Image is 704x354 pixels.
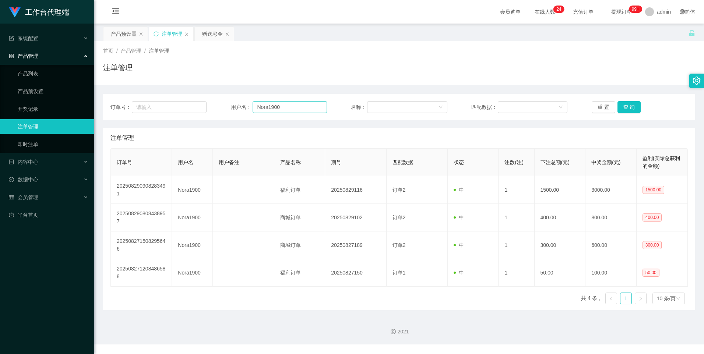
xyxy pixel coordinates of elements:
i: 图标: right [638,297,643,301]
a: 注单管理 [18,119,88,134]
span: 内容中心 [9,159,38,165]
td: 3000.00 [585,176,637,204]
td: Nora1900 [172,231,213,259]
i: 图标: close [184,32,189,36]
i: 图标: down [559,105,563,110]
span: 产品管理 [9,53,38,59]
a: 开奖记录 [18,102,88,116]
span: 订单2 [393,215,406,220]
span: 注数(注) [504,159,523,165]
td: 600.00 [585,231,637,259]
span: 中 [454,270,464,276]
span: 1500.00 [643,186,664,194]
i: 图标: appstore-o [9,53,14,59]
h1: 工作台代理端 [25,0,69,24]
div: 产品预设置 [111,27,137,41]
td: 1 [499,176,534,204]
span: 注单管理 [149,48,169,54]
td: 400.00 [535,204,586,231]
i: 图标: sync [154,31,159,36]
button: 重 置 [592,101,615,113]
span: 充值订单 [569,9,597,14]
span: 状态 [454,159,464,165]
span: 匹配数据： [471,103,498,111]
span: 订单1 [393,270,406,276]
td: 202508271208486588 [111,259,172,287]
a: 工作台代理端 [9,9,69,15]
a: 即时注单 [18,137,88,152]
span: 50.00 [643,269,659,277]
span: 订单2 [393,187,406,193]
h1: 注单管理 [103,62,133,73]
i: 图标: form [9,36,14,41]
td: 1 [499,204,534,231]
td: 福利订单 [274,176,325,204]
td: 20250827189 [325,231,386,259]
input: 请输入 [132,101,207,113]
li: 下一页 [635,293,647,304]
i: 图标: check-circle-o [9,177,14,182]
td: 20250829102 [325,204,386,231]
span: 中 [454,215,464,220]
td: Nora1900 [172,176,213,204]
td: 100.00 [585,259,637,287]
i: 图标: close [225,32,229,36]
div: 赠送彩金 [202,27,223,41]
td: 1 [499,259,534,287]
span: / [144,48,146,54]
span: 用户备注 [219,159,239,165]
a: 产品预设置 [18,84,88,99]
span: 中 [454,187,464,193]
td: 202508290808438957 [111,204,172,231]
span: 提现订单 [608,9,636,14]
span: 注单管理 [110,134,134,142]
td: 福利订单 [274,259,325,287]
td: 202508290908283491 [111,176,172,204]
li: 1 [620,293,632,304]
span: 订单号： [110,103,132,111]
i: 图标: unlock [689,30,695,36]
span: 在线人数 [531,9,559,14]
p: 4 [559,6,562,13]
i: 图标: left [609,297,613,301]
span: 产品管理 [121,48,141,54]
td: 商城订单 [274,204,325,231]
td: 1 [499,231,534,259]
i: 图标: close [139,32,143,36]
span: 订单2 [393,242,406,248]
span: 订单号 [117,159,132,165]
span: 匹配数据 [393,159,413,165]
button: 查 询 [617,101,641,113]
span: 下注总额(元) [541,159,570,165]
td: Nora1900 [172,204,213,231]
i: 图标: down [676,296,680,301]
td: 20250829116 [325,176,386,204]
div: 2021 [100,328,698,336]
span: 系统配置 [9,35,38,41]
div: 10 条/页 [657,293,676,304]
i: 图标: global [680,9,685,14]
i: 图标: table [9,195,14,200]
span: / [116,48,118,54]
span: 产品名称 [280,159,301,165]
td: Nora1900 [172,259,213,287]
div: 注单管理 [162,27,182,41]
td: 商城订单 [274,231,325,259]
i: 图标: copyright [391,329,396,334]
a: 1 [620,293,631,304]
i: 图标: setting [693,77,701,85]
td: 202508271508295646 [111,231,172,259]
span: 数据中心 [9,177,38,183]
span: 中 [454,242,464,248]
span: 期号 [331,159,341,165]
td: 800.00 [585,204,637,231]
img: logo.9652507e.png [9,7,21,18]
sup: 24 [553,6,564,13]
a: 产品列表 [18,66,88,81]
span: 用户名： [231,103,253,111]
a: 图标: dashboard平台首页 [9,208,88,222]
span: 用户名 [178,159,193,165]
td: 300.00 [535,231,586,259]
td: 1500.00 [535,176,586,204]
p: 2 [556,6,559,13]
